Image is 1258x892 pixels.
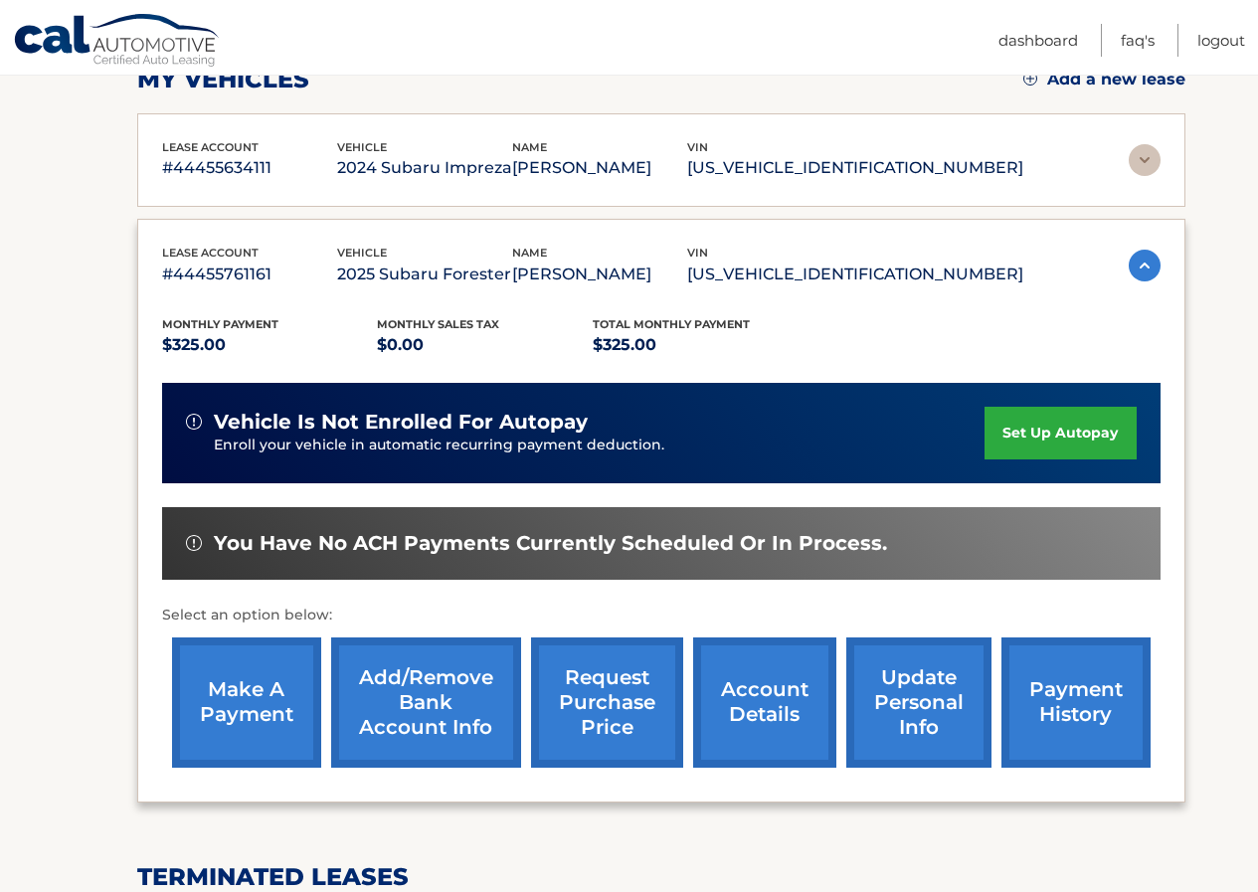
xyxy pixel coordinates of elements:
[337,140,387,154] span: vehicle
[531,637,683,768] a: request purchase price
[162,604,1161,627] p: Select an option below:
[512,261,687,288] p: [PERSON_NAME]
[846,637,991,768] a: update personal info
[162,140,259,154] span: lease account
[162,154,337,182] p: #44455634111
[693,637,836,768] a: account details
[1023,72,1037,86] img: add.svg
[985,407,1136,459] a: set up autopay
[13,13,222,71] a: Cal Automotive
[377,331,593,359] p: $0.00
[162,261,337,288] p: #44455761161
[162,246,259,260] span: lease account
[1001,637,1151,768] a: payment history
[1129,250,1161,281] img: accordion-active.svg
[172,637,321,768] a: make a payment
[998,24,1078,57] a: Dashboard
[1197,24,1245,57] a: Logout
[512,140,547,154] span: name
[331,637,521,768] a: Add/Remove bank account info
[214,410,588,435] span: vehicle is not enrolled for autopay
[512,246,547,260] span: name
[214,435,986,456] p: Enroll your vehicle in automatic recurring payment deduction.
[1121,24,1155,57] a: FAQ's
[687,154,1023,182] p: [US_VEHICLE_IDENTIFICATION_NUMBER]
[593,317,750,331] span: Total Monthly Payment
[337,261,512,288] p: 2025 Subaru Forester
[377,317,499,331] span: Monthly sales Tax
[137,862,1185,892] h2: terminated leases
[162,317,278,331] span: Monthly Payment
[1129,144,1161,176] img: accordion-rest.svg
[162,331,378,359] p: $325.00
[593,331,809,359] p: $325.00
[214,531,887,556] span: You have no ACH payments currently scheduled or in process.
[512,154,687,182] p: [PERSON_NAME]
[186,414,202,430] img: alert-white.svg
[137,65,309,94] h2: my vehicles
[1023,70,1185,89] a: Add a new lease
[687,140,708,154] span: vin
[337,154,512,182] p: 2024 Subaru Impreza
[687,246,708,260] span: vin
[186,535,202,551] img: alert-white.svg
[337,246,387,260] span: vehicle
[687,261,1023,288] p: [US_VEHICLE_IDENTIFICATION_NUMBER]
